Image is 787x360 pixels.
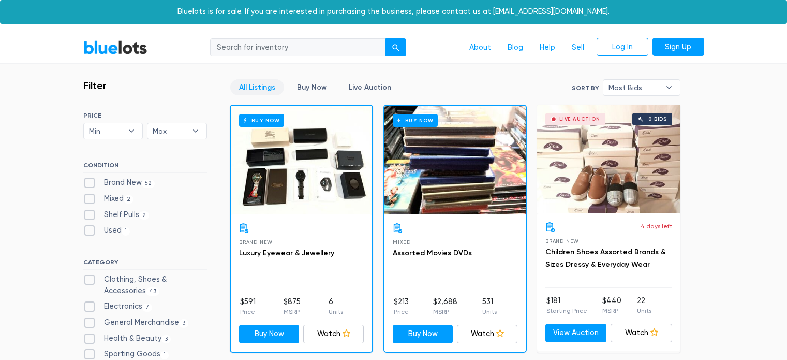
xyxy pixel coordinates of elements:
a: BlueLots [83,40,147,55]
b: ▾ [658,80,680,95]
a: Buy Now [231,106,372,214]
a: Live Auction 0 bids [537,105,680,213]
span: Mixed [393,239,411,245]
h6: PRICE [83,112,207,119]
h3: Filter [83,79,107,92]
label: Shelf Pulls [83,209,150,221]
a: Luxury Eyewear & Jewellery [239,249,334,257]
span: 3 [179,319,189,327]
a: Blog [499,38,531,57]
p: MSRP [284,307,301,316]
span: 7 [142,304,153,312]
li: 531 [482,296,497,317]
label: Health & Beauty [83,333,171,344]
li: $181 [546,295,587,316]
a: Watch [611,324,672,342]
h6: CONDITION [83,162,207,173]
a: Sign Up [652,38,704,56]
a: Buy Now [288,79,336,95]
div: Live Auction [559,117,600,122]
p: Units [637,306,651,315]
b: ▾ [185,123,206,139]
li: $2,688 [433,296,457,317]
span: Brand New [545,238,579,244]
p: Price [240,307,256,316]
span: 3 [161,335,171,343]
h6: Buy Now [239,114,284,127]
span: 2 [139,211,150,220]
a: Buy Now [239,325,300,343]
a: Sell [563,38,592,57]
p: 4 days left [641,222,672,231]
li: $213 [394,296,409,317]
li: $591 [240,296,256,317]
li: $440 [602,295,621,316]
h6: CATEGORY [83,258,207,270]
label: Mixed [83,193,134,205]
label: Used [83,225,130,236]
p: Units [329,307,343,316]
span: 2 [124,195,134,204]
h6: Buy Now [393,114,438,127]
li: 22 [637,295,651,316]
span: 43 [146,287,160,296]
span: Most Bids [608,80,660,95]
label: Brand New [83,177,155,189]
span: 1 [122,227,130,236]
b: ▾ [121,123,142,139]
span: 1 [160,351,169,359]
p: MSRP [602,306,621,315]
a: Buy Now [393,325,453,343]
a: Children Shoes Assorted Brands & Sizes Dressy & Everyday Wear [545,248,665,269]
input: Search for inventory [210,38,386,57]
p: Units [482,307,497,316]
span: Brand New [239,239,273,245]
a: Watch [303,325,364,343]
li: 6 [329,296,343,317]
a: Log In [597,38,648,56]
label: Sort By [572,83,599,93]
span: Min [89,123,123,139]
a: Buy Now [384,106,526,214]
label: Electronics [83,301,153,312]
div: 0 bids [648,117,667,122]
p: Starting Price [546,306,587,315]
a: View Auction [545,324,607,342]
label: Clothing, Shoes & Accessories [83,274,207,296]
label: General Merchandise [83,317,189,328]
a: All Listings [230,79,284,95]
li: $875 [284,296,301,317]
span: Max [153,123,187,139]
span: 52 [142,180,155,188]
a: About [461,38,499,57]
label: Sporting Goods [83,349,169,360]
a: Live Auction [340,79,400,95]
a: Assorted Movies DVDs [393,249,472,257]
p: Price [394,307,409,316]
p: MSRP [433,307,457,316]
a: Watch [457,325,517,343]
a: Help [531,38,563,57]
